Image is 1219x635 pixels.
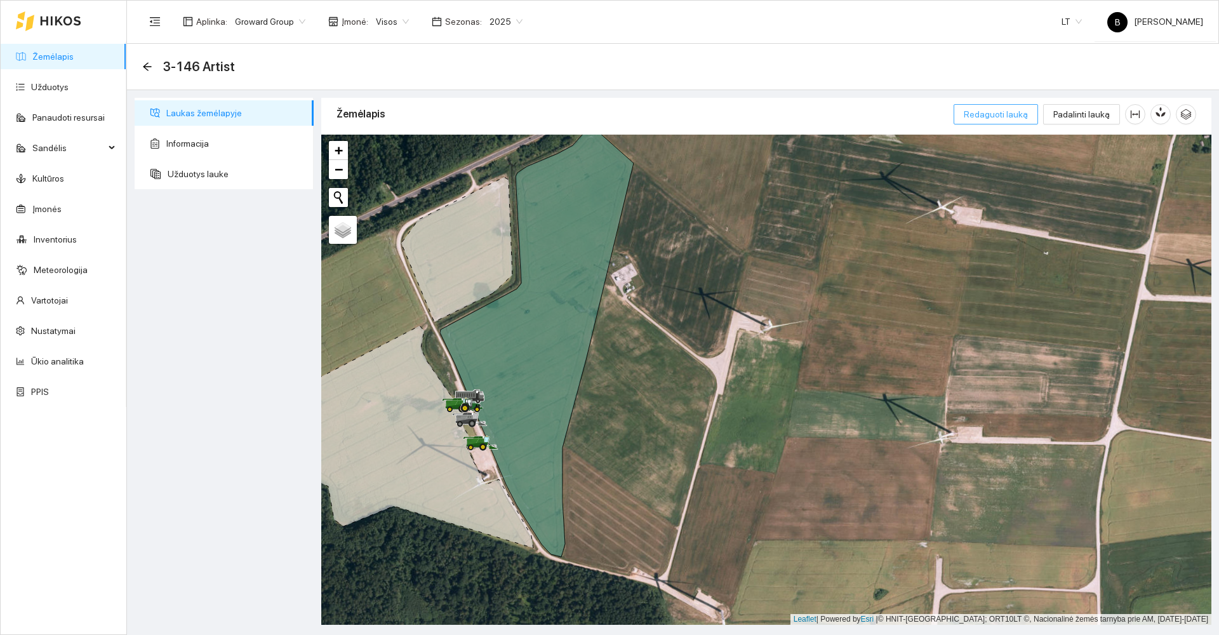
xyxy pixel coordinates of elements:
[1126,109,1145,119] span: column-width
[32,112,105,123] a: Panaudoti resursai
[329,188,348,207] button: Initiate a new search
[163,57,235,77] span: 3-146 Artist
[342,15,368,29] span: Įmonė :
[861,615,874,624] a: Esri
[335,161,343,177] span: −
[329,160,348,179] a: Zoom out
[31,82,69,92] a: Užduotys
[794,615,816,624] a: Leaflet
[166,131,303,156] span: Informacija
[335,142,343,158] span: +
[149,16,161,27] span: menu-fold
[1062,12,1082,31] span: LT
[31,356,84,366] a: Ūkio analitika
[32,51,74,62] a: Žemėlapis
[31,295,68,305] a: Vartotojai
[32,204,62,214] a: Įmonės
[964,107,1028,121] span: Redaguoti lauką
[954,104,1038,124] button: Redaguoti lauką
[1115,12,1121,32] span: B
[142,62,152,72] span: arrow-left
[445,15,482,29] span: Sezonas :
[1125,104,1145,124] button: column-width
[490,12,523,31] span: 2025
[328,17,338,27] span: shop
[376,12,409,31] span: Visos
[142,62,152,72] div: Atgal
[432,17,442,27] span: calendar
[32,135,105,161] span: Sandėlis
[142,9,168,34] button: menu-fold
[183,17,193,27] span: layout
[34,265,88,275] a: Meteorologija
[31,326,76,336] a: Nustatymai
[196,15,227,29] span: Aplinka :
[235,12,305,31] span: Groward Group
[876,615,878,624] span: |
[32,173,64,184] a: Kultūros
[168,161,303,187] span: Užduotys lauke
[31,387,49,397] a: PPIS
[1043,104,1120,124] button: Padalinti lauką
[166,100,303,126] span: Laukas žemėlapyje
[329,216,357,244] a: Layers
[790,614,1211,625] div: | Powered by © HNIT-[GEOGRAPHIC_DATA]; ORT10LT ©, Nacionalinė žemės tarnyba prie AM, [DATE]-[DATE]
[954,109,1038,119] a: Redaguoti lauką
[34,234,77,244] a: Inventorius
[1107,17,1203,27] span: [PERSON_NAME]
[1043,109,1120,119] a: Padalinti lauką
[329,141,348,160] a: Zoom in
[1053,107,1110,121] span: Padalinti lauką
[336,96,954,132] div: Žemėlapis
